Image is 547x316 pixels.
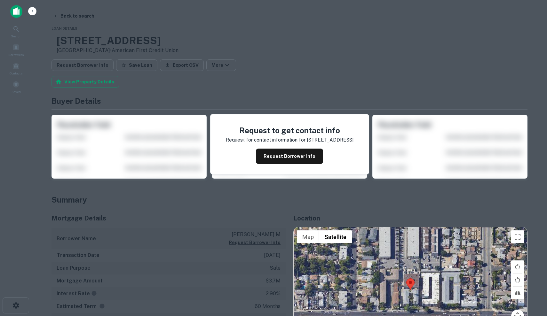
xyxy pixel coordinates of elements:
[8,52,24,57] span: Borrowers
[266,290,281,297] p: 2.90%
[50,10,97,22] button: Back to search
[57,47,178,54] p: [GEOGRAPHIC_DATA] •
[91,290,97,296] svg: The interest rates displayed on the website are for informational purposes only and may be report...
[57,290,97,297] h6: Interest Rate
[57,35,178,47] h3: [STREET_ADDRESS]
[226,125,353,136] h4: Request to get contact info
[99,303,105,309] svg: Term is based on a standard schedule for this type of loan.
[270,264,281,272] p: sale
[511,287,524,299] button: Tilt map
[293,213,527,223] h5: Location
[52,27,77,30] span: Loan Details
[57,277,103,285] h6: Mortgage Amount
[52,59,114,71] button: Request Borrower Info
[511,230,524,243] button: Toggle fullscreen view
[52,213,286,223] h5: Mortgage Details
[511,260,524,273] button: Rotate map clockwise
[57,264,91,272] h6: Loan Purpose
[52,95,527,107] h4: Buyer Details
[10,71,22,76] span: Contacts
[57,251,99,259] h6: Transaction Date
[52,76,119,88] button: View Property Details
[12,89,21,94] span: Saved
[511,274,524,286] button: Rotate map counterclockwise
[515,265,547,296] iframe: Chat Widget
[10,5,22,18] img: capitalize-icon.png
[319,230,352,243] button: Show satellite imagery
[57,303,105,310] h6: Estimated Term
[255,303,281,310] p: 60 months
[264,251,281,259] p: [DATE]
[160,59,204,71] button: Export CSV
[11,34,21,39] span: Search
[206,59,236,71] button: More
[229,239,281,246] button: Request Borrower Info
[226,136,305,144] p: Request for contact information for
[297,230,319,243] button: Show street map
[112,47,178,53] a: American First Credit Union
[307,136,353,144] p: [STREET_ADDRESS]
[256,149,323,164] button: Request Borrower Info
[266,277,281,285] p: $3.7m
[57,235,96,243] h6: Borrower Name
[229,231,281,238] p: [PERSON_NAME] m
[116,59,157,71] button: Save Loan
[52,194,527,205] h4: Summary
